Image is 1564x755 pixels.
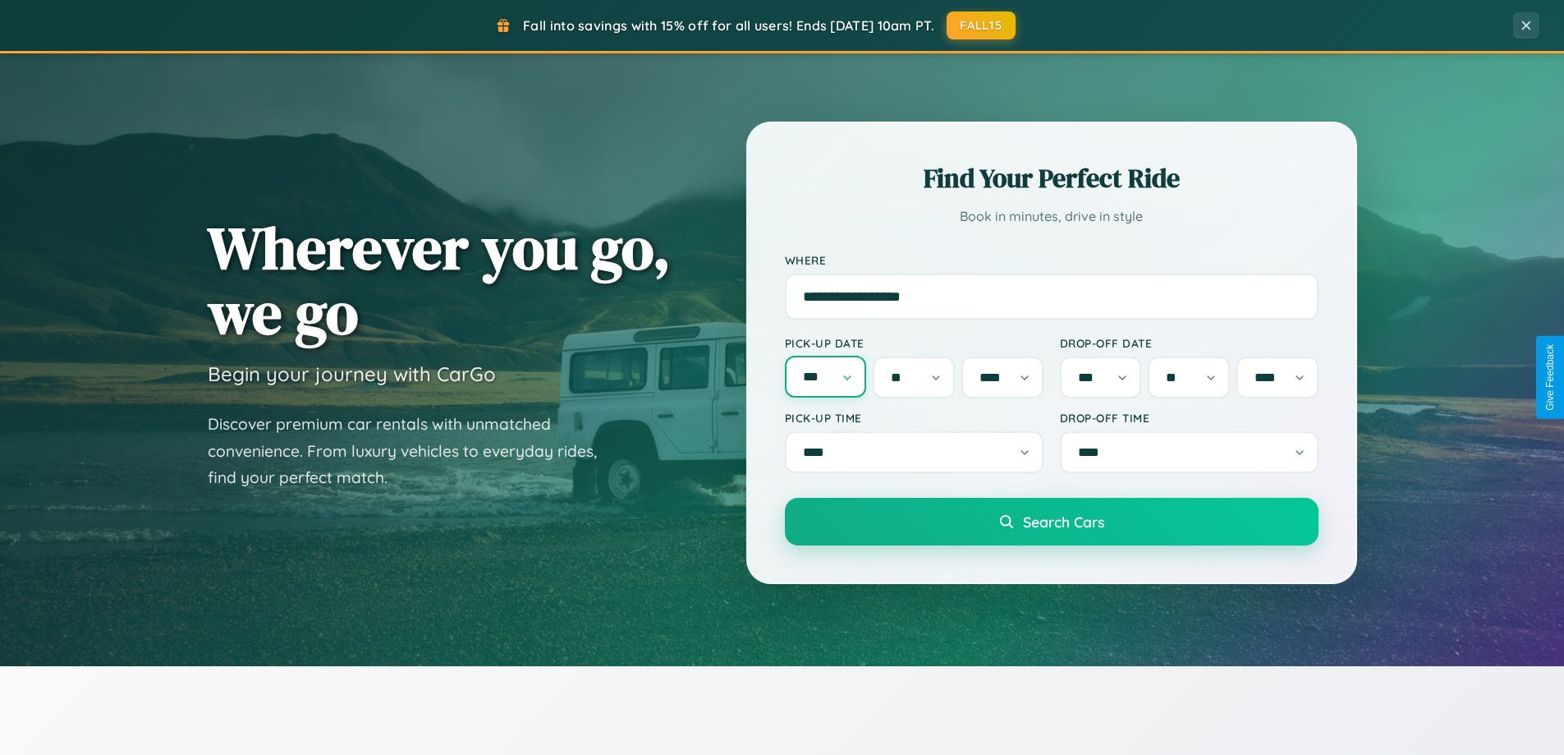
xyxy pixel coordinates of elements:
[1060,336,1319,350] label: Drop-off Date
[1060,411,1319,425] label: Drop-off Time
[1023,513,1104,531] span: Search Cars
[785,498,1319,546] button: Search Cars
[785,336,1043,350] label: Pick-up Date
[785,411,1043,425] label: Pick-up Time
[1544,344,1556,411] div: Give Feedback
[947,12,1016,39] button: FALL15
[785,160,1319,196] h2: Find Your Perfect Ride
[208,215,671,345] h1: Wherever you go, we go
[208,361,496,386] h3: Begin your journey with CarGo
[523,17,934,34] span: Fall into savings with 15% off for all users! Ends [DATE] 10am PT.
[785,205,1319,228] p: Book in minutes, drive in style
[208,411,618,491] p: Discover premium car rentals with unmatched convenience. From luxury vehicles to everyday rides, ...
[785,253,1319,267] label: Where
